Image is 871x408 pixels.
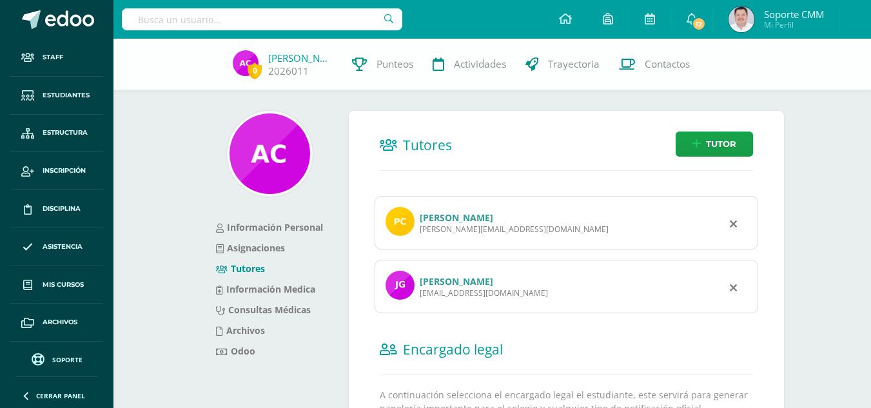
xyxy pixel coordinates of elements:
[216,221,323,233] a: Información Personal
[216,283,315,295] a: Información Medica
[10,190,103,228] a: Disciplina
[248,63,262,79] span: 0
[10,115,103,153] a: Estructura
[10,228,103,266] a: Asistencia
[403,136,452,154] span: Tutores
[706,132,736,156] span: Tutor
[730,215,737,231] div: Remover
[386,271,415,300] img: profile image
[420,275,493,287] a: [PERSON_NAME]
[420,224,609,235] div: [PERSON_NAME][EMAIL_ADDRESS][DOMAIN_NAME]
[548,57,600,71] span: Trayectoria
[43,204,81,214] span: Disciplina
[52,355,83,364] span: Soporte
[122,8,402,30] input: Busca un usuario...
[403,340,503,358] span: Encargado legal
[386,207,415,236] img: profile image
[420,211,493,224] a: [PERSON_NAME]
[609,39,700,90] a: Contactos
[43,166,86,176] span: Inscripción
[233,50,259,76] img: 415be2b688ff0a79309e461c6a389d26.png
[10,152,103,190] a: Inscripción
[516,39,609,90] a: Trayectoria
[10,77,103,115] a: Estudiantes
[454,57,506,71] span: Actividades
[43,280,84,290] span: Mis cursos
[43,242,83,252] span: Asistencia
[420,287,548,298] div: [EMAIL_ADDRESS][DOMAIN_NAME]
[423,39,516,90] a: Actividades
[43,90,90,101] span: Estudiantes
[342,39,423,90] a: Punteos
[216,345,255,357] a: Odoo
[15,350,98,367] a: Soporte
[216,304,311,316] a: Consultas Médicas
[764,19,824,30] span: Mi Perfil
[764,8,824,21] span: Soporte CMM
[729,6,754,32] img: 9d596490031086e20fcbc25ab98d1d0e.png
[43,52,63,63] span: Staff
[268,64,309,78] a: 2026011
[36,391,85,400] span: Cerrar panel
[43,128,88,138] span: Estructura
[692,17,706,31] span: 12
[377,57,413,71] span: Punteos
[676,131,753,157] a: Tutor
[230,113,310,194] img: 4707b8cb50e6b9b7d51138fdeaf90574.png
[216,324,265,336] a: Archivos
[216,242,285,254] a: Asignaciones
[216,262,265,275] a: Tutores
[43,317,77,327] span: Archivos
[10,304,103,342] a: Archivos
[730,279,737,295] div: Remover
[10,39,103,77] a: Staff
[268,52,333,64] a: [PERSON_NAME]
[645,57,690,71] span: Contactos
[10,266,103,304] a: Mis cursos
